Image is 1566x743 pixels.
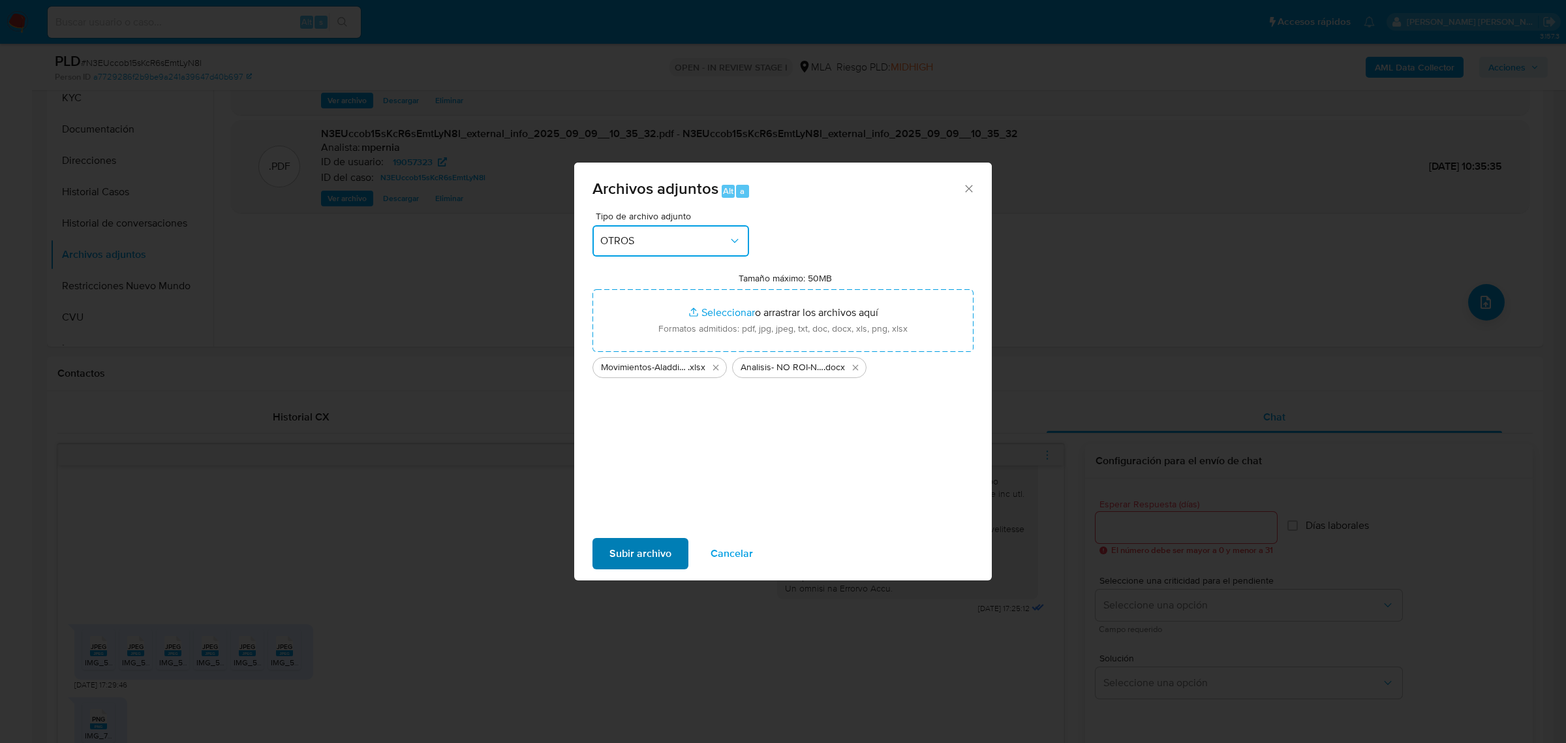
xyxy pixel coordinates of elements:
button: Eliminar Analisis- NO ROI-N3EUccob15sKcR6sEmtLyN8l_2025_08_18_19_06_27.docx [848,360,863,375]
button: Cerrar [962,182,974,194]
span: Alt [723,185,733,197]
span: Tipo de archivo adjunto [596,212,752,221]
button: Eliminar Movimientos-Aladdin-19057323.xlsx [708,360,724,375]
span: Subir archivo [609,539,671,568]
span: .xlsx [688,361,705,374]
span: Archivos adjuntos [592,177,718,200]
span: Analisis- NO ROI-N3EUccob15sKcR6sEmtLyN8l_2025_08_18_19_06_27 [741,361,823,374]
span: .docx [823,361,845,374]
span: Movimientos-Aladdin-19057323 [601,361,688,374]
button: Cancelar [694,538,770,569]
span: OTROS [600,234,728,247]
button: Subir archivo [592,538,688,569]
span: Cancelar [711,539,753,568]
label: Tamaño máximo: 50MB [739,272,832,284]
button: OTROS [592,225,749,257]
span: a [740,185,745,197]
ul: Archivos seleccionados [592,352,974,378]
